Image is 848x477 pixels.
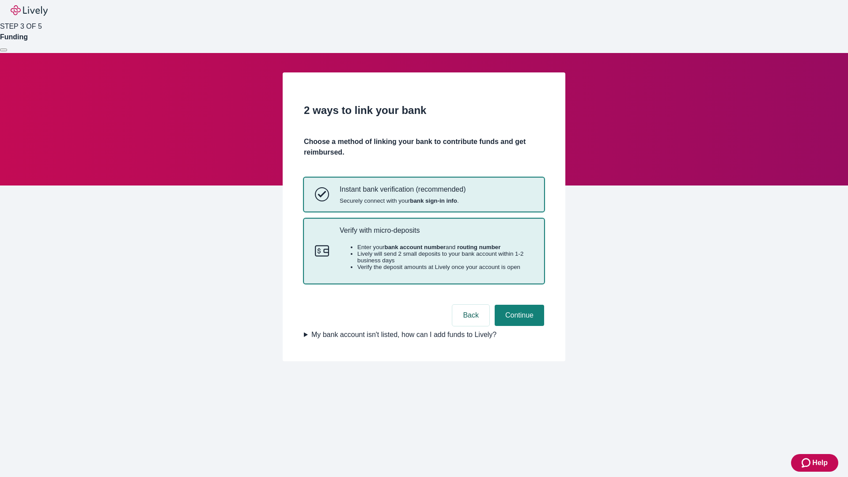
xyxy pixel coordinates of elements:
button: Zendesk support iconHelp [791,454,838,472]
li: Lively will send 2 small deposits to your bank account within 1-2 business days [357,250,533,264]
span: Help [812,458,828,468]
svg: Zendesk support icon [802,458,812,468]
button: Micro-depositsVerify with micro-depositsEnter yourbank account numberand routing numberLively wil... [304,219,544,284]
svg: Micro-deposits [315,244,329,258]
svg: Instant bank verification [315,187,329,201]
button: Instant bank verificationInstant bank verification (recommended)Securely connect with yourbank si... [304,178,544,211]
h2: 2 ways to link your bank [304,102,544,118]
strong: bank sign-in info [410,197,457,204]
strong: bank account number [385,244,446,250]
h4: Choose a method of linking your bank to contribute funds and get reimbursed. [304,136,544,158]
summary: My bank account isn't listed, how can I add funds to Lively? [304,329,544,340]
img: Lively [11,5,48,16]
span: Securely connect with your . [340,197,466,204]
p: Instant bank verification (recommended) [340,185,466,193]
li: Verify the deposit amounts at Lively once your account is open [357,264,533,270]
li: Enter your and [357,244,533,250]
button: Back [452,305,489,326]
strong: routing number [457,244,500,250]
p: Verify with micro-deposits [340,226,533,235]
button: Continue [495,305,544,326]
